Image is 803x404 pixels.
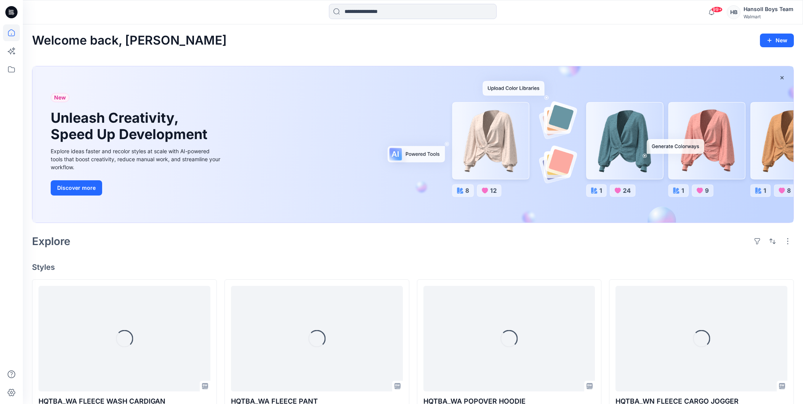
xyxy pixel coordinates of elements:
h2: Welcome back, [PERSON_NAME] [32,34,227,48]
div: Explore ideas faster and recolor styles at scale with AI-powered tools that boost creativity, red... [51,147,222,171]
button: New [760,34,794,47]
button: Discover more [51,180,102,196]
h4: Styles [32,263,794,272]
a: Discover more [51,180,222,196]
div: Hansoll Boys Team [744,5,793,14]
h1: Unleash Creativity, Speed Up Development [51,110,211,143]
span: 99+ [711,6,723,13]
div: Walmart [744,14,793,19]
h2: Explore [32,235,71,247]
span: New [54,93,66,102]
div: HB [727,5,740,19]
